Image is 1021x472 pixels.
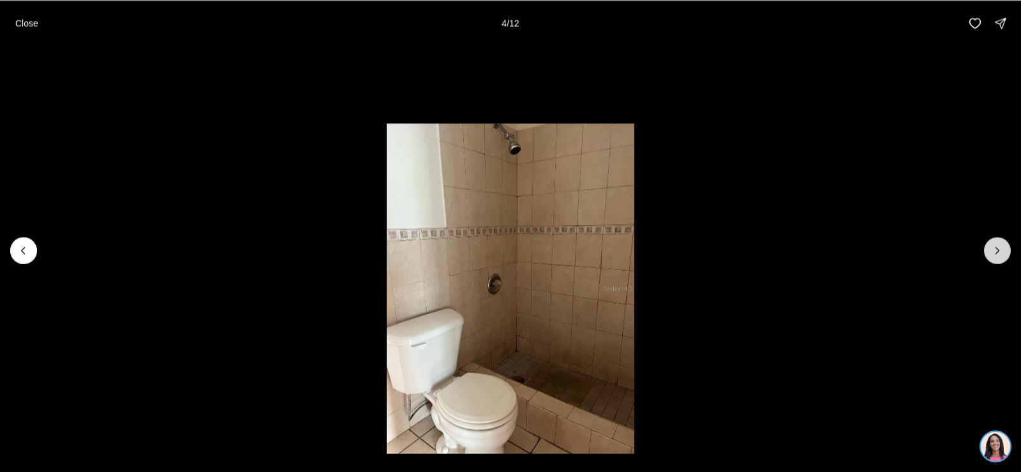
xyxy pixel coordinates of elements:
[8,10,46,36] button: Close
[15,18,38,28] p: Close
[8,8,37,37] img: be3d4b55-7850-4bcb-9297-a2f9cd376e78.png
[10,237,37,264] button: Previous slide
[502,18,519,28] p: 4 / 12
[984,237,1011,264] button: Next slide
